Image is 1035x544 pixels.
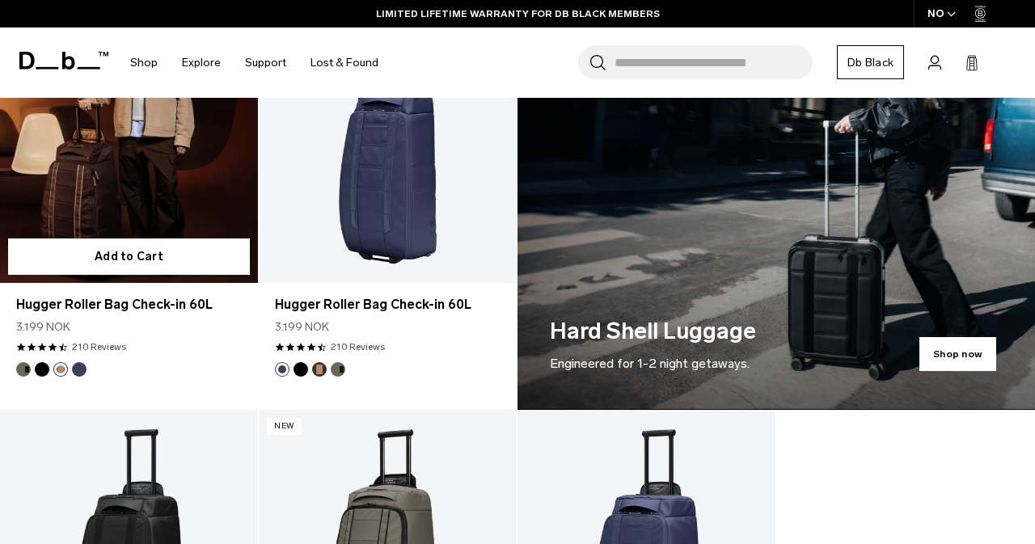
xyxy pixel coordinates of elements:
button: Espresso [312,362,327,377]
a: Shop [130,34,158,91]
span: 3.199 NOK [16,318,70,335]
p: New [267,418,302,435]
a: Db Black [837,45,904,79]
button: Espresso [53,362,68,377]
button: Forest Green [331,362,345,377]
a: Hugger Roller Bag Check-in 60L [275,295,501,314]
a: 210 reviews [331,339,385,354]
button: Black Out [35,362,49,377]
a: Lost & Found [310,34,378,91]
a: 210 reviews [72,339,126,354]
a: Explore [182,34,221,91]
button: Black Out [294,362,308,377]
a: Hugger Roller Bag Check-in 60L [16,295,242,314]
a: LIMITED LIFETIME WARRANTY FOR DB BLACK MEMBERS [376,6,660,21]
button: Add to Cart [8,238,250,275]
button: Blue Hour [72,362,87,377]
a: Support [245,34,286,91]
button: Forest Green [16,362,31,377]
nav: Main Navigation [118,27,391,98]
button: Blue Hour [275,362,289,377]
span: 3.199 NOK [275,318,329,335]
